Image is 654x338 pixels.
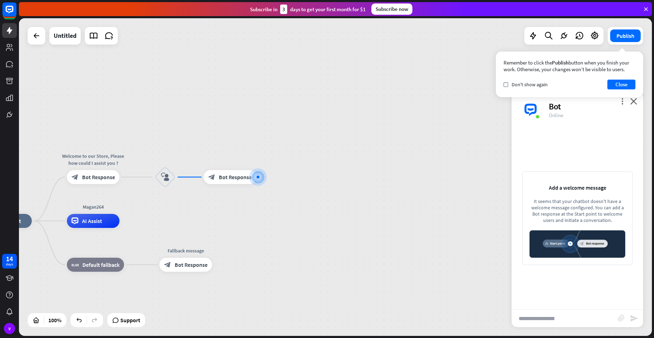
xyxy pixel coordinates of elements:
i: block_fallback [72,261,79,268]
div: Bot [549,101,635,112]
div: 14 [6,256,13,262]
div: Add a welcome message [530,184,625,191]
div: 3 [280,5,287,14]
i: close [630,98,637,104]
i: block_attachment [618,315,625,322]
div: Subscribe in days to get your first month for $1 [250,5,366,14]
span: Bot Response [219,174,252,181]
a: 14 days [2,254,17,269]
div: Subscribe now [371,4,412,15]
div: Untitled [54,27,76,45]
span: AI Assist [82,217,102,224]
span: Default fallback [82,261,120,268]
span: Publish [552,59,568,66]
div: Online [549,112,635,119]
button: Open LiveChat chat widget [6,3,27,24]
div: days [6,262,13,267]
div: It seems that your chatbot doesn't have a welcome message configured. You can add a Bot response ... [530,198,625,223]
span: Bot Response [82,174,115,181]
i: more_vert [619,98,626,104]
div: 100% [46,315,63,326]
span: Support [120,315,140,326]
i: block_bot_response [72,174,79,181]
div: Magan264 [62,203,125,210]
button: Close [607,80,635,89]
button: Publish [610,29,641,42]
div: Welcome to our Store, Please how could I assist you ? [62,153,125,167]
i: send [630,314,638,323]
div: Remember to click the button when you finish your work. Otherwise, your changes won’t be visible ... [504,59,635,73]
span: Bot Response [175,261,208,268]
div: Fallback message [154,247,217,254]
span: Don't show again [512,81,548,88]
div: V [4,323,15,334]
i: block_bot_response [208,174,215,181]
i: block_bot_response [164,261,171,268]
i: block_user_input [161,173,169,181]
